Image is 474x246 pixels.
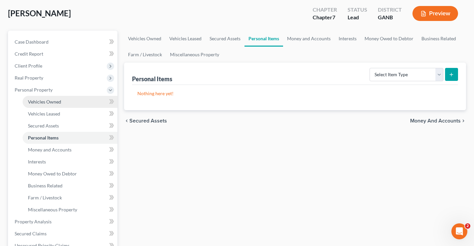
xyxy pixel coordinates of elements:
a: Miscellaneous Property [23,204,117,216]
span: Money and Accounts [410,118,461,123]
span: Vehicles Leased [28,111,60,117]
button: Money and Accounts chevron_right [410,118,466,123]
a: Business Related [417,31,460,47]
a: Interests [23,156,117,168]
span: Credit Report [15,51,43,57]
a: Credit Report [9,48,117,60]
span: Interests [28,159,46,164]
div: Status [348,6,367,14]
div: Personal Items [132,75,172,83]
div: District [378,6,402,14]
span: Miscellaneous Property [28,207,77,212]
i: chevron_right [461,118,466,123]
span: Secured Assets [129,118,167,123]
span: Client Profile [15,63,42,69]
span: 7 [332,14,335,20]
span: Money Owed to Debtor [28,171,77,176]
span: Personal Items [28,135,59,140]
p: Nothing here yet! [137,90,453,97]
span: Money and Accounts [28,147,72,152]
iframe: Intercom live chat [451,223,467,239]
div: GANB [378,14,402,21]
a: Farm / Livestock [124,47,166,63]
button: Preview [412,6,458,21]
a: Money and Accounts [23,144,117,156]
a: Money and Accounts [283,31,335,47]
a: Money Owed to Debtor [361,31,417,47]
span: Business Related [28,183,63,188]
a: Vehicles Owned [124,31,165,47]
span: Farm / Livestock [28,195,62,200]
a: Personal Items [244,31,283,47]
span: Secured Claims [15,231,47,236]
span: [PERSON_NAME] [8,8,71,18]
span: Case Dashboard [15,39,49,45]
button: chevron_left Secured Assets [124,118,167,123]
span: Vehicles Owned [28,99,61,105]
a: Property Analysis [9,216,117,228]
span: Property Analysis [15,219,52,224]
a: Secured Assets [23,120,117,132]
a: Case Dashboard [9,36,117,48]
a: Miscellaneous Property [166,47,223,63]
div: Chapter [313,6,337,14]
a: Vehicles Leased [165,31,206,47]
a: Secured Claims [9,228,117,240]
a: Vehicles Leased [23,108,117,120]
div: Chapter [313,14,337,21]
a: Personal Items [23,132,117,144]
a: Interests [335,31,361,47]
span: Secured Assets [28,123,59,128]
a: Money Owed to Debtor [23,168,117,180]
a: Secured Assets [206,31,244,47]
a: Business Related [23,180,117,192]
div: Lead [348,14,367,21]
span: Real Property [15,75,43,81]
span: Personal Property [15,87,53,93]
i: chevron_left [124,118,129,123]
a: Vehicles Owned [23,96,117,108]
a: Farm / Livestock [23,192,117,204]
span: 2 [465,223,470,229]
